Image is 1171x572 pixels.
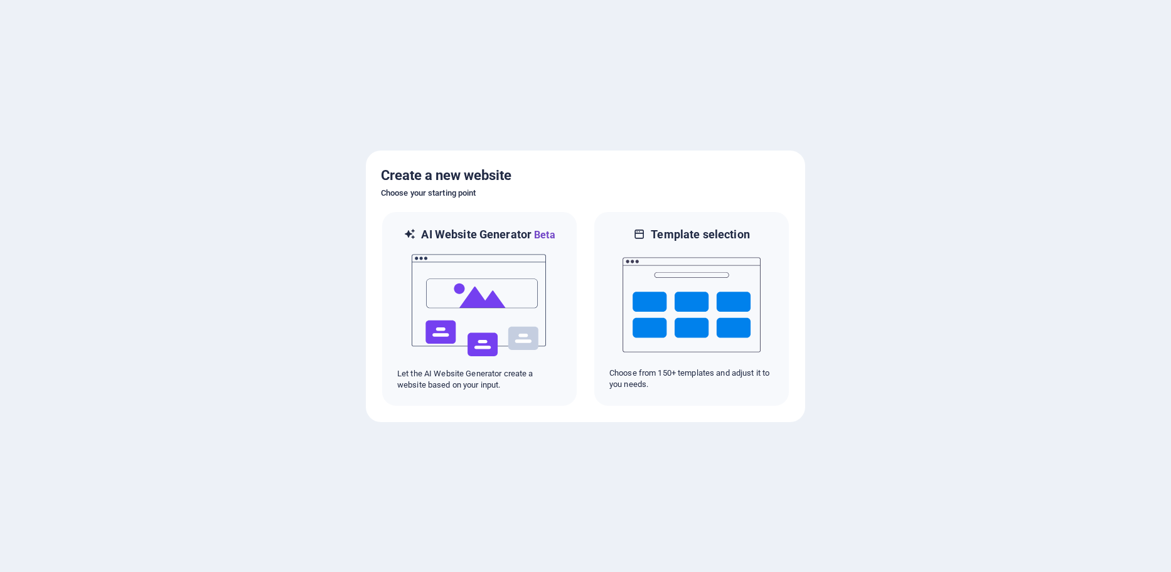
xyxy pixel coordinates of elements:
div: Template selectionChoose from 150+ templates and adjust it to you needs. [593,211,790,407]
img: ai [410,243,548,368]
span: Beta [532,229,555,241]
h6: Choose your starting point [381,186,790,201]
p: Choose from 150+ templates and adjust it to you needs. [609,368,774,390]
h6: Template selection [651,227,749,242]
h6: AI Website Generator [421,227,555,243]
p: Let the AI Website Generator create a website based on your input. [397,368,562,391]
h5: Create a new website [381,166,790,186]
div: AI Website GeneratorBetaaiLet the AI Website Generator create a website based on your input. [381,211,578,407]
